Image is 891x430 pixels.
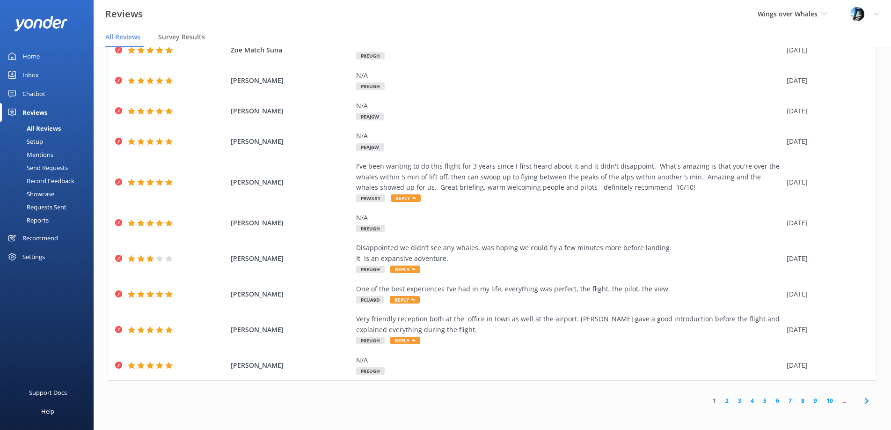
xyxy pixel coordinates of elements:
a: 7 [784,396,796,405]
a: Reports [6,214,94,227]
div: Recommend [22,229,58,247]
div: N/A [356,101,782,111]
div: N/A [356,213,782,223]
a: 8 [796,396,809,405]
a: 2 [721,396,733,405]
span: Reply [390,296,420,304]
div: N/A [356,70,782,81]
div: Record Feedback [6,174,74,187]
div: I've been wanting to do this flight for 3 years since I first heard about it and it didn't disapp... [356,161,782,193]
span: [PERSON_NAME] [231,360,351,371]
div: Inbox [22,66,39,84]
div: [DATE] [787,136,865,147]
span: [PERSON_NAME] [231,106,351,116]
a: All Reviews [6,122,94,135]
span: Survey Results [158,32,205,42]
a: Showcase [6,187,94,200]
div: Reports [6,214,49,227]
span: [PERSON_NAME] [231,136,351,147]
div: Mentions [6,148,53,161]
div: [DATE] [787,325,865,335]
img: yonder-white-logo.png [14,16,68,31]
span: P8EUGH [356,82,385,90]
div: [DATE] [787,218,865,228]
div: N/A [356,131,782,141]
span: PEAJGW [356,143,384,151]
div: [DATE] [787,75,865,86]
span: Wings over Whales [758,9,818,18]
a: 10 [822,396,838,405]
div: [DATE] [787,289,865,299]
span: [PERSON_NAME] [231,218,351,228]
span: ... [838,396,851,405]
div: [DATE] [787,177,865,187]
div: N/A [356,355,782,365]
a: 6 [771,396,784,405]
span: P8EUGH [356,337,385,344]
a: Requests Sent [6,200,94,214]
span: Reply [391,194,421,202]
div: [DATE] [787,360,865,371]
span: [PERSON_NAME] [231,325,351,335]
a: Record Feedback [6,174,94,187]
span: [PERSON_NAME] [231,289,351,299]
div: [DATE] [787,253,865,264]
div: Send Requests [6,161,68,174]
a: 4 [746,396,759,405]
a: 1 [708,396,721,405]
div: Requests Sent [6,200,66,214]
span: P8EUGH [356,225,385,232]
div: One of the best experiences I’ve had in my life, everything was perfect, the flight, the pilot, t... [356,284,782,294]
span: P8EUGH [356,367,385,375]
span: Zoe Match Suna [231,45,351,55]
a: Send Requests [6,161,94,174]
span: [PERSON_NAME] [231,253,351,264]
div: Disappointed we didn’t see any whales, was hoping we could fly a few minutes more before landing.... [356,243,782,264]
span: P8EUGH [356,52,385,59]
span: All Reviews [105,32,140,42]
div: Settings [22,247,45,266]
div: Support Docs [29,383,67,402]
img: 145-1635463833.jpg [850,7,864,21]
div: Very friendly reception both at the office in town as well at the airport. [PERSON_NAME] gave a g... [356,314,782,335]
div: Showcase [6,187,54,200]
a: Setup [6,135,94,148]
span: [PERSON_NAME] [231,177,351,187]
div: All Reviews [6,122,61,135]
div: Home [22,47,40,66]
span: P9WXXY [356,194,385,202]
span: PEAJGW [356,113,384,120]
div: [DATE] [787,45,865,55]
span: PCUA9D [356,296,384,304]
h3: Reviews [105,7,143,22]
div: [DATE] [787,106,865,116]
a: 5 [759,396,771,405]
span: Reply [390,337,420,344]
a: 3 [733,396,746,405]
div: Help [41,402,54,421]
span: [PERSON_NAME] [231,75,351,86]
div: Reviews [22,103,47,122]
a: Mentions [6,148,94,161]
span: P8EUGH [356,266,385,273]
a: 9 [809,396,822,405]
span: Reply [390,266,420,273]
div: Chatbot [22,84,45,103]
div: Setup [6,135,43,148]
